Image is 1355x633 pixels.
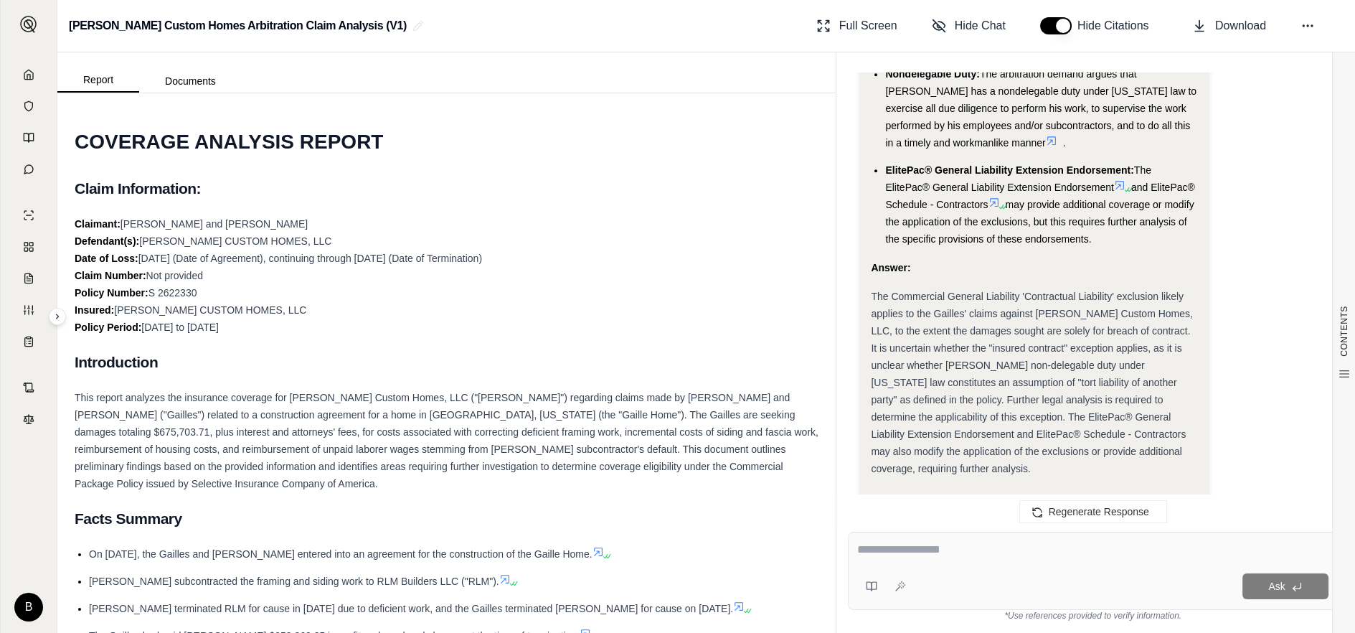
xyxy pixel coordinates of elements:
[75,253,138,264] strong: Date of Loss:
[871,262,910,273] strong: Answer:
[75,322,141,333] strong: Policy Period:
[20,16,37,33] img: Expand sidebar
[89,603,733,614] span: [PERSON_NAME] terminated RLM for cause in [DATE] due to deficient work, and the Gailles terminate...
[75,122,818,162] h1: COVERAGE ANALYSIS REPORT
[955,17,1006,34] span: Hide Chat
[926,11,1011,40] button: Hide Chat
[75,304,114,316] strong: Insured:
[69,13,407,39] h2: [PERSON_NAME] Custom Homes Arbitration Claim Analysis (V1)
[885,182,1194,210] span: and ElitePac® Schedule - Contractors
[9,327,48,356] a: Coverage Table
[1186,11,1272,40] button: Download
[885,164,1151,193] span: The ElitePac® General Liability Extension Endorsement
[75,218,121,230] strong: Claimant:
[885,199,1194,245] span: may provide additional coverage or modify the application of the exclusions, but this requires fu...
[139,70,242,93] button: Documents
[885,68,1196,149] span: The arbitration demand argues that [PERSON_NAME] has a nondelegable duty under [US_STATE] law to ...
[75,392,818,489] span: This report analyzes the insurance coverage for [PERSON_NAME] Custom Homes, LLC ("[PERSON_NAME]")...
[75,174,818,204] h2: Claim Information:
[14,10,43,39] button: Expand sidebar
[848,610,1338,622] div: *Use references provided to verify information.
[57,68,139,93] button: Report
[1077,17,1158,34] span: Hide Citations
[9,155,48,184] a: Chat
[839,17,897,34] span: Full Screen
[885,164,1133,176] span: ElitePac® General Liability Extension Endorsement:
[148,287,197,299] span: S 2622330
[114,304,306,316] span: [PERSON_NAME] CUSTOM HOMES, LLC
[9,264,48,293] a: Claim Coverage
[871,291,1193,474] span: The Commercial General Liability 'Contractual Liability' exclusion likely applies to the Gailles'...
[885,68,979,80] span: Nondelegable Duty:
[1242,573,1328,599] button: Ask
[75,347,818,378] h2: Introduction
[139,235,331,247] span: [PERSON_NAME] CUSTOM HOMES, LLC
[1063,137,1066,149] span: .
[9,123,48,152] a: Prompt Library
[9,296,48,324] a: Custom Report
[75,235,139,247] strong: Defendant(s):
[9,405,48,433] a: Legal Search Engine
[811,11,903,40] button: Full Screen
[141,322,219,333] span: [DATE] to [DATE]
[75,270,146,281] strong: Claim Number:
[9,60,48,89] a: Home
[138,253,482,264] span: [DATE] (Date of Agreement), continuing through [DATE] (Date of Termination)
[49,308,66,325] button: Expand sidebar
[14,593,43,622] div: B
[75,287,148,299] strong: Policy Number:
[89,548,592,560] span: On [DATE], the Gailles and [PERSON_NAME] entered into an agreement for the construction of the Ga...
[9,201,48,230] a: Single Policy
[146,270,203,281] span: Not provided
[89,576,499,587] span: [PERSON_NAME] subcontracted the framing and siding work to RLM Builders LLC ("RLM").
[9,373,48,402] a: Contract Analysis
[1339,306,1350,357] span: CONTENTS
[121,218,308,230] span: [PERSON_NAME] and [PERSON_NAME]
[9,233,48,261] a: Policy Comparisons
[1268,581,1285,592] span: Ask
[1019,500,1167,523] button: Regenerate Response
[1215,17,1266,34] span: Download
[75,504,818,534] h2: Facts Summary
[9,92,48,121] a: Documents Vault
[1049,506,1149,517] span: Regenerate Response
